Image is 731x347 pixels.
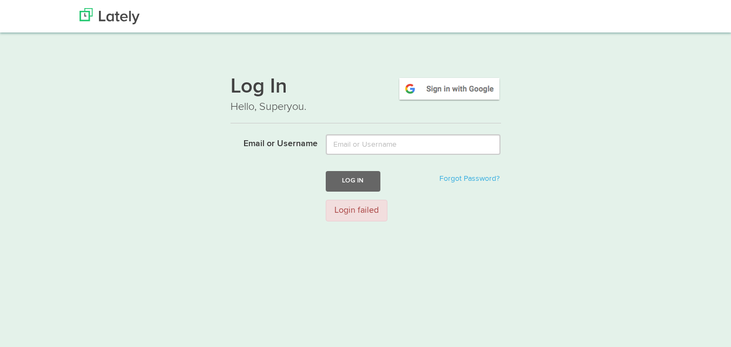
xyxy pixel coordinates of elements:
[231,99,501,115] p: Hello, Superyou.
[398,76,501,101] img: google-signin.png
[80,8,140,24] img: Lately
[326,134,500,155] input: Email or Username
[231,76,501,99] h1: Log In
[222,134,318,150] label: Email or Username
[439,175,499,182] a: Forgot Password?
[326,171,380,191] button: Log In
[326,200,387,222] div: Login failed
